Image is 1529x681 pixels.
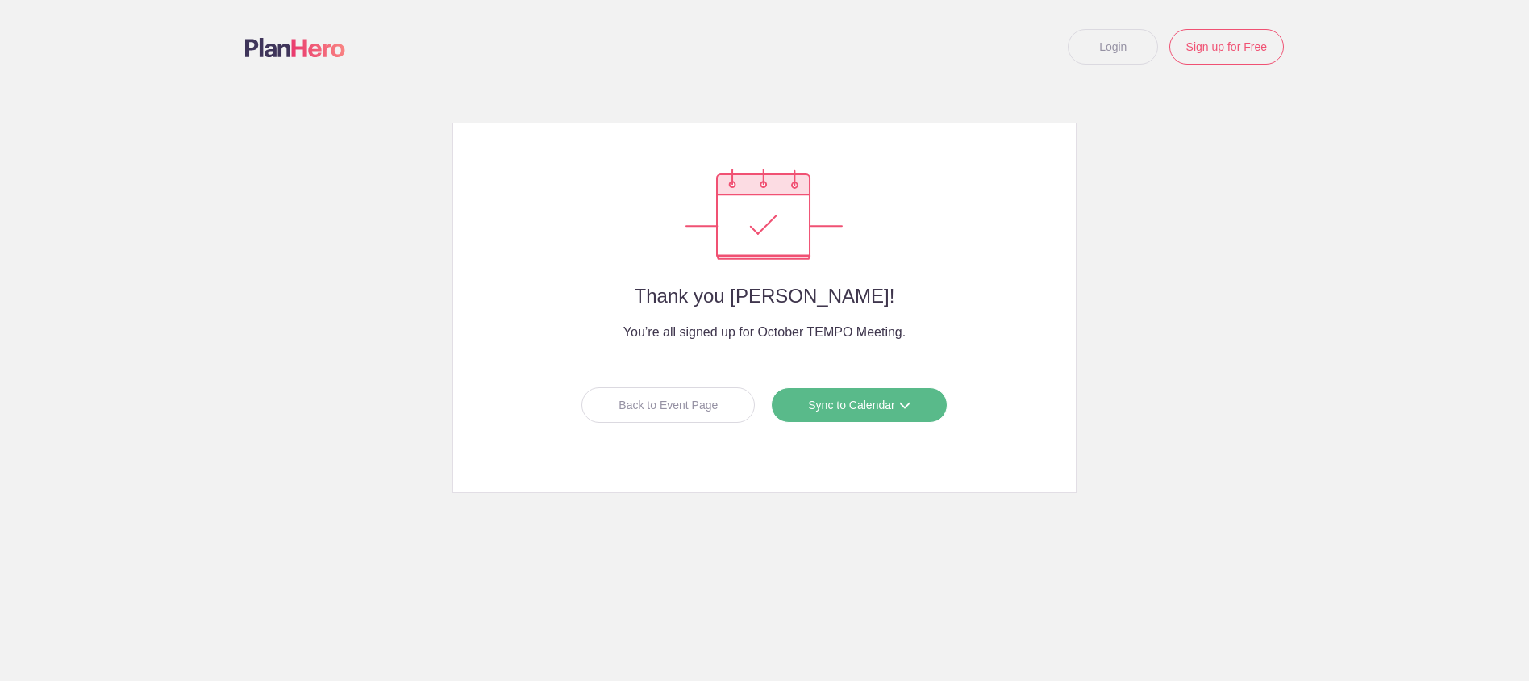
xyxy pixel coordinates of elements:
img: Logo main planhero [245,38,345,57]
a: Back to Event Page [581,387,755,423]
a: Login [1068,29,1158,65]
a: Sign up for Free [1169,29,1284,65]
img: Success confirmation [685,169,843,260]
a: Sync to Calendar [771,387,947,423]
h4: You’re all signed up for October TEMPO Meeting. [485,323,1043,342]
h2: Thank you [PERSON_NAME]! [485,286,1043,307]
